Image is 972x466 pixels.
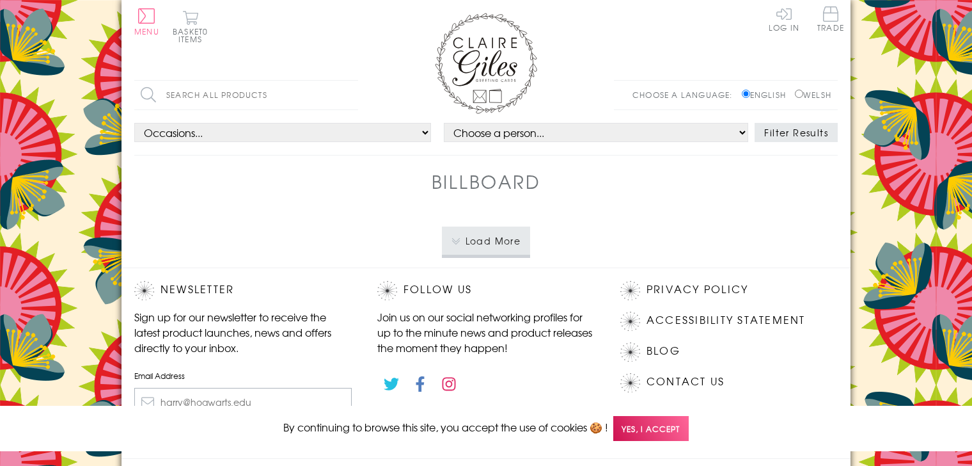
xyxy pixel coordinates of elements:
[134,81,358,109] input: Search all products
[647,342,680,360] a: Blog
[134,8,159,35] button: Menu
[755,123,838,142] button: Filter Results
[613,416,689,441] span: Yes, I accept
[173,10,208,43] button: Basket0 items
[769,6,799,31] a: Log In
[442,227,531,255] button: Load More
[795,89,831,100] label: Welsh
[345,81,358,109] input: Search
[134,370,352,382] label: Email Address
[817,6,844,34] a: Trade
[134,281,352,300] h2: Newsletter
[647,312,806,329] a: Accessibility Statement
[742,90,750,98] input: English
[377,281,595,300] h2: Follow Us
[134,26,159,37] span: Menu
[134,388,352,417] input: harry@hogwarts.edu
[647,281,748,298] a: Privacy Policy
[817,6,844,31] span: Trade
[178,26,208,45] span: 0 items
[432,168,541,195] h1: Billboard
[742,89,792,100] label: English
[377,309,595,355] p: Join us on our social networking profiles for up to the minute news and product releases the mome...
[435,13,537,114] img: Claire Giles Greetings Cards
[134,309,352,355] p: Sign up for our newsletter to receive the latest product launches, news and offers directly to yo...
[647,373,725,390] a: Contact Us
[795,90,803,98] input: Welsh
[632,89,739,100] p: Choose a language:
